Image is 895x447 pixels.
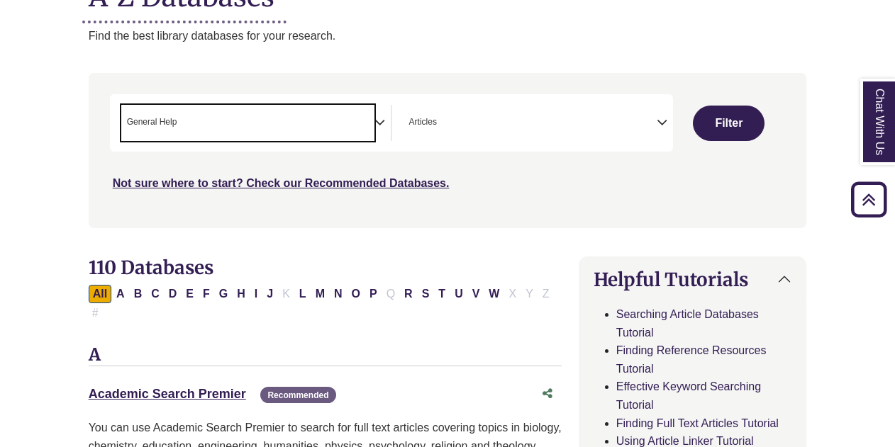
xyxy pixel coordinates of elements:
button: Filter Results B [130,285,147,303]
button: Filter Results D [165,285,182,303]
button: Filter Results J [262,285,277,303]
button: Filter Results U [450,285,467,303]
button: All [89,285,111,303]
button: Filter Results R [400,285,417,303]
a: Not sure where to start? Check our Recommended Databases. [113,177,450,189]
button: Filter Results I [250,285,262,303]
a: Finding Reference Resources Tutorial [616,344,767,375]
button: Filter Results G [215,285,232,303]
span: Articles [409,115,437,129]
button: Filter Results P [365,285,382,303]
button: Filter Results W [484,285,504,303]
a: Academic Search Premier [89,387,246,401]
button: Filter Results M [311,285,329,303]
button: Share this database [533,380,562,407]
textarea: Search [440,118,446,130]
h3: A [89,345,562,366]
button: Submit for Search Results [693,106,765,141]
button: Filter Results H [233,285,250,303]
li: General Help [121,115,177,129]
button: Filter Results N [330,285,347,303]
a: Searching Article Databases Tutorial [616,308,759,339]
button: Filter Results T [434,285,450,303]
p: Find the best library databases for your research. [89,27,807,45]
button: Filter Results O [348,285,365,303]
button: Filter Results E [182,285,198,303]
a: Finding Full Text Articles Tutorial [616,417,779,429]
a: Effective Keyword Searching Tutorial [616,380,761,411]
div: Alpha-list to filter by first letter of database name [89,287,555,318]
textarea: Search [179,118,186,130]
button: Helpful Tutorials [579,257,806,302]
a: Back to Top [846,190,891,209]
li: Articles [404,115,437,129]
button: Filter Results C [147,285,164,303]
button: Filter Results A [112,285,129,303]
button: Filter Results V [468,285,484,303]
button: Filter Results F [199,285,214,303]
button: Filter Results L [295,285,311,303]
span: 110 Databases [89,256,213,279]
button: Filter Results S [418,285,434,303]
span: Recommended [260,387,335,403]
a: Using Article Linker Tutorial [616,435,754,447]
span: General Help [127,115,177,129]
nav: Search filters [89,73,807,227]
